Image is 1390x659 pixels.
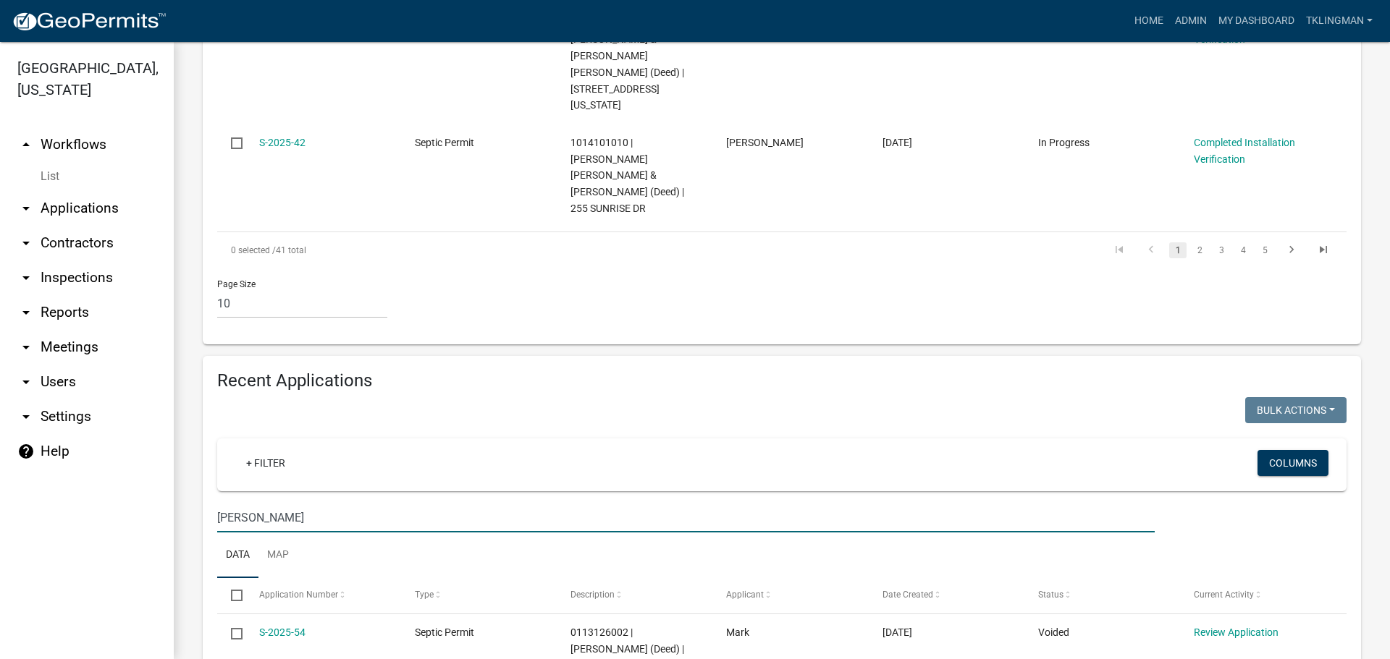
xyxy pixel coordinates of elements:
[1129,7,1169,35] a: Home
[1038,590,1063,600] span: Status
[1194,137,1295,165] a: Completed Installation Verification
[401,578,557,613] datatable-header-cell: Type
[17,373,35,391] i: arrow_drop_down
[259,137,306,148] a: S-2025-42
[1232,238,1254,263] li: page 4
[1213,242,1230,258] a: 3
[415,590,434,600] span: Type
[1169,7,1213,35] a: Admin
[217,532,258,579] a: Data
[1024,578,1180,613] datatable-header-cell: Status
[231,245,276,255] span: 0 selected /
[726,626,749,638] span: Mark
[259,626,306,638] a: S-2025-54
[217,232,663,268] div: 41 total
[1234,242,1252,258] a: 4
[883,626,912,638] span: 08/11/2025
[1210,238,1232,263] li: page 3
[726,590,764,600] span: Applicant
[17,200,35,217] i: arrow_drop_down
[17,269,35,286] i: arrow_drop_down
[1038,626,1069,638] span: Voided
[1180,578,1336,613] datatable-header-cell: Current Activity
[557,578,712,613] datatable-header-cell: Description
[1038,137,1090,148] span: In Progress
[1245,397,1347,423] button: Bulk Actions
[570,17,684,111] span: 0820538083 | SMITH GARY DEE & RITA RENEE (Deed) | 24939 MISSISSIPPI RD
[1278,242,1305,258] a: go to next page
[1189,238,1210,263] li: page 2
[17,443,35,460] i: help
[415,137,474,148] span: Septic Permit
[1254,238,1276,263] li: page 5
[883,590,933,600] span: Date Created
[217,503,1155,532] input: Search for applications
[570,590,615,600] span: Description
[1258,450,1328,476] button: Columns
[883,137,912,148] span: 07/23/2025
[1213,7,1300,35] a: My Dashboard
[868,578,1024,613] datatable-header-cell: Date Created
[570,137,684,214] span: 1014101010 | SCHROEDER CHRISTOPHER STEVEN & JODY LYNN (Deed) | 255 SUNRISE DR
[235,450,297,476] a: + Filter
[712,578,868,613] datatable-header-cell: Applicant
[1169,242,1187,258] a: 1
[1256,242,1273,258] a: 5
[217,370,1347,391] h4: Recent Applications
[17,234,35,252] i: arrow_drop_down
[1194,17,1295,46] a: Completed Installation Verification
[259,590,338,600] span: Application Number
[726,137,804,148] span: Jody Schroeder
[1137,242,1165,258] a: go to previous page
[1194,590,1254,600] span: Current Activity
[1105,242,1133,258] a: go to first page
[415,626,474,638] span: Septic Permit
[1194,626,1279,638] a: Review Application
[217,578,245,613] datatable-header-cell: Select
[17,339,35,356] i: arrow_drop_down
[1191,242,1208,258] a: 2
[1300,7,1378,35] a: tklingman
[1167,238,1189,263] li: page 1
[17,304,35,321] i: arrow_drop_down
[1310,242,1337,258] a: go to last page
[17,408,35,425] i: arrow_drop_down
[245,578,400,613] datatable-header-cell: Application Number
[258,532,298,579] a: Map
[17,136,35,153] i: arrow_drop_up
